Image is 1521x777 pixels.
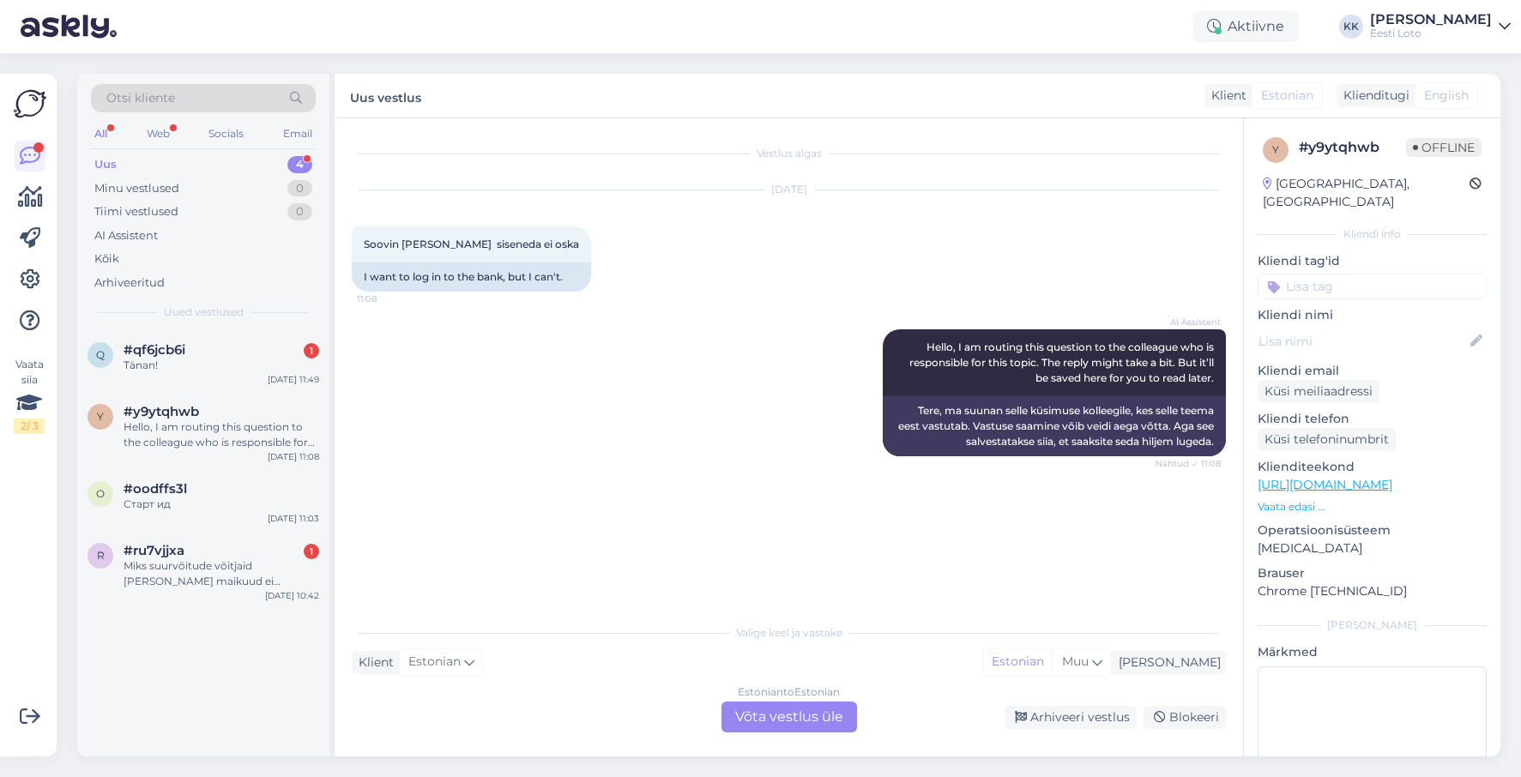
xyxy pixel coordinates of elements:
[1258,643,1487,661] p: Märkmed
[94,250,119,268] div: Kõik
[1258,362,1487,380] p: Kliendi email
[268,373,319,386] div: [DATE] 11:49
[1144,706,1226,729] div: Blokeeri
[1258,499,1487,515] p: Vaata edasi ...
[352,625,1226,641] div: Valige keel ja vastake
[1258,380,1379,403] div: Küsi meiliaadressi
[94,274,165,292] div: Arhiveeritud
[124,558,319,589] div: Miks suurvõitude võitjaid [PERSON_NAME] maikuud ei avalikustata
[1005,706,1137,729] div: Arhiveeri vestlus
[1337,87,1409,105] div: Klienditugi
[143,123,173,145] div: Web
[287,156,312,173] div: 4
[1370,13,1492,27] div: [PERSON_NAME]
[14,357,45,434] div: Vaata siia
[1406,138,1482,157] span: Offline
[268,450,319,463] div: [DATE] 11:08
[1062,654,1089,669] span: Muu
[983,649,1053,675] div: Estonian
[1156,316,1221,328] span: AI Assistent
[164,304,244,320] span: Uued vestlused
[268,512,319,525] div: [DATE] 11:03
[883,396,1226,456] div: Tere, ma suunan selle küsimuse kolleegile, kes selle teema eest vastutab. Vastuse saamine võib ve...
[304,544,319,559] div: 1
[1261,87,1313,105] span: Estonian
[1370,27,1492,40] div: Eesti Loto
[364,238,579,250] span: Soovin [PERSON_NAME] siseneda ei oska
[1258,521,1487,539] p: Operatsioonisüsteem
[1258,458,1487,476] p: Klienditeekond
[94,227,158,244] div: AI Assistent
[94,156,117,173] div: Uus
[1258,274,1487,299] input: Lisa tag
[97,410,104,423] span: y
[287,180,312,197] div: 0
[1299,137,1406,158] div: # y9ytqhwb
[1272,143,1279,156] span: y
[1258,428,1396,451] div: Küsi telefoninumbrit
[94,203,178,220] div: Tiimi vestlused
[909,340,1216,384] span: Hello, I am routing this question to the colleague who is responsible for this topic. The reply m...
[408,653,461,672] span: Estonian
[91,123,111,145] div: All
[1258,306,1487,324] p: Kliendi nimi
[352,262,591,292] div: I want to log in to the bank, but I can't.
[14,419,45,434] div: 2 / 3
[1258,539,1487,557] p: [MEDICAL_DATA]
[97,549,105,562] span: r
[287,203,312,220] div: 0
[1193,11,1298,42] div: Aktiivne
[1258,582,1487,600] p: Chrome [TECHNICAL_ID]
[350,84,421,107] label: Uus vestlus
[1263,175,1470,211] div: [GEOGRAPHIC_DATA], [GEOGRAPHIC_DATA]
[124,342,185,358] span: #qf6jcb6i
[14,87,46,120] img: Askly Logo
[352,146,1226,161] div: Vestlus algas
[96,348,105,361] span: q
[1258,617,1487,633] div: [PERSON_NAME]
[1258,564,1487,582] p: Brauser
[1156,457,1221,470] span: Nähtud ✓ 11:08
[124,404,199,419] span: #y9ytqhwb
[1258,410,1487,428] p: Kliendi telefon
[1370,13,1511,40] a: [PERSON_NAME]Eesti Loto
[352,182,1226,197] div: [DATE]
[1258,477,1392,492] a: [URL][DOMAIN_NAME]
[1112,654,1221,672] div: [PERSON_NAME]
[1204,87,1246,105] div: Klient
[124,543,184,558] span: #ru7vjjxa
[721,702,857,732] div: Võta vestlus üle
[265,589,319,602] div: [DATE] 10:42
[738,684,840,700] div: Estonian to Estonian
[124,419,319,450] div: Hello, I am routing this question to the colleague who is responsible for this topic. The reply m...
[94,180,179,197] div: Minu vestlused
[1258,332,1467,351] input: Lisa nimi
[124,358,319,373] div: Tänan!
[352,654,394,672] div: Klient
[124,497,319,512] div: Старт ид
[96,487,105,500] span: o
[1339,15,1363,39] div: KK
[357,292,421,305] span: 11:08
[280,123,316,145] div: Email
[1424,87,1469,105] span: English
[124,481,187,497] span: #oodffs3l
[205,123,247,145] div: Socials
[1258,252,1487,270] p: Kliendi tag'id
[1258,226,1487,242] div: Kliendi info
[106,89,175,107] span: Otsi kliente
[304,343,319,358] div: 1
